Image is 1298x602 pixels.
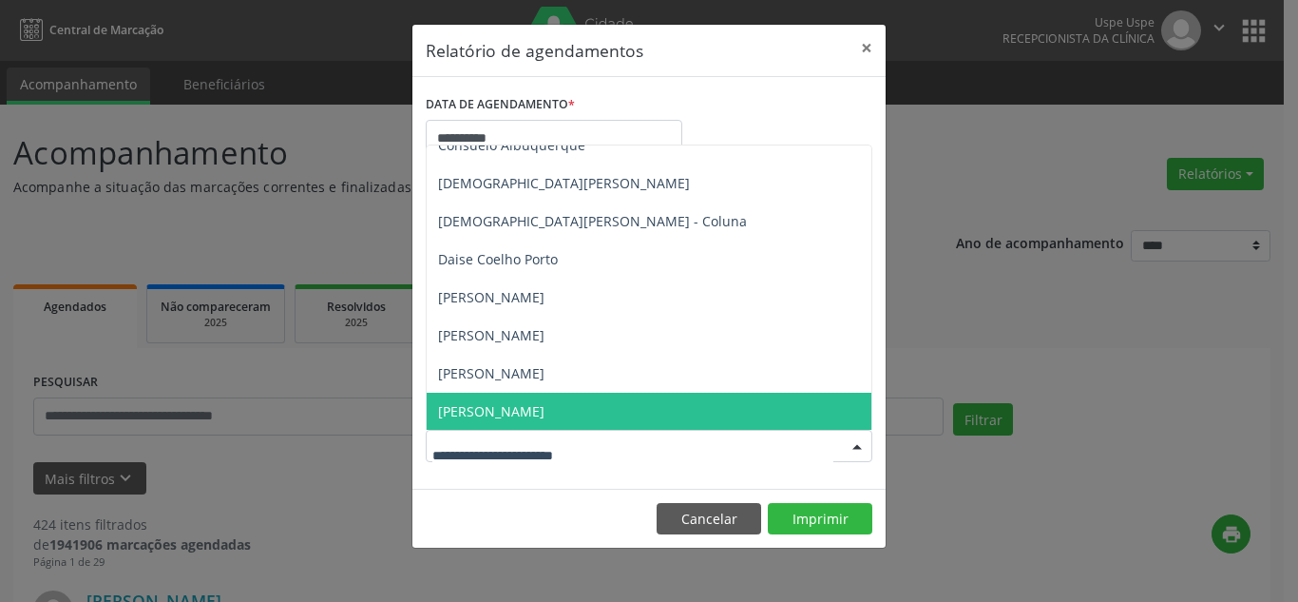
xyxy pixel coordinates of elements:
[438,212,747,230] span: [DEMOGRAPHIC_DATA][PERSON_NAME] - Coluna
[768,503,872,535] button: Imprimir
[438,136,585,154] span: Consuelo Albuquerque
[426,38,643,63] h5: Relatório de agendamentos
[438,364,544,382] span: [PERSON_NAME]
[657,503,761,535] button: Cancelar
[438,402,544,420] span: [PERSON_NAME]
[426,90,575,120] label: DATA DE AGENDAMENTO
[438,250,558,268] span: Daise Coelho Porto
[848,25,886,71] button: Close
[438,174,690,192] span: [DEMOGRAPHIC_DATA][PERSON_NAME]
[438,288,544,306] span: [PERSON_NAME]
[438,326,544,344] span: [PERSON_NAME]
